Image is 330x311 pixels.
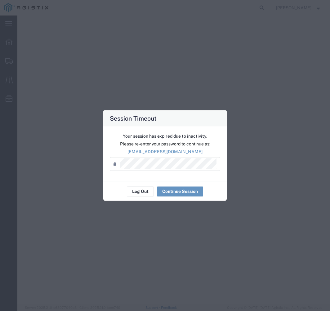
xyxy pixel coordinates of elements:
[127,186,154,196] button: Log Out
[110,113,157,122] h4: Session Timeout
[110,148,220,155] p: [EMAIL_ADDRESS][DOMAIN_NAME]
[110,133,220,139] p: Your session has expired due to inactivity.
[157,186,203,196] button: Continue Session
[110,140,220,147] p: Please re-enter your password to continue as:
